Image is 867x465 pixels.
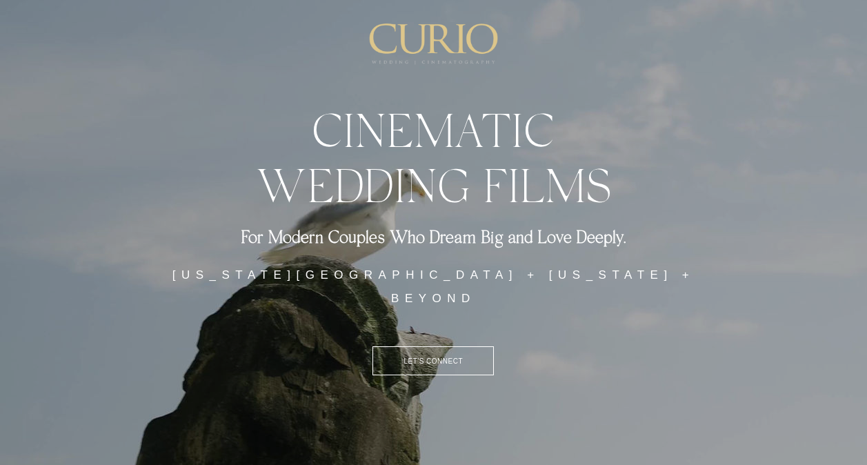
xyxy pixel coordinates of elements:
img: C_Logo.png [369,23,497,64]
span: For Modern Couples Who Dream Big and Love Deeply. [241,226,626,246]
span: LET'S CONNECT [403,357,463,365]
span: [US_STATE][GEOGRAPHIC_DATA] + [US_STATE] + BEYOND [172,268,695,305]
span: CINEMATIC WEDDING FILMS [256,101,611,212]
a: LET'S CONNECT [372,346,495,375]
